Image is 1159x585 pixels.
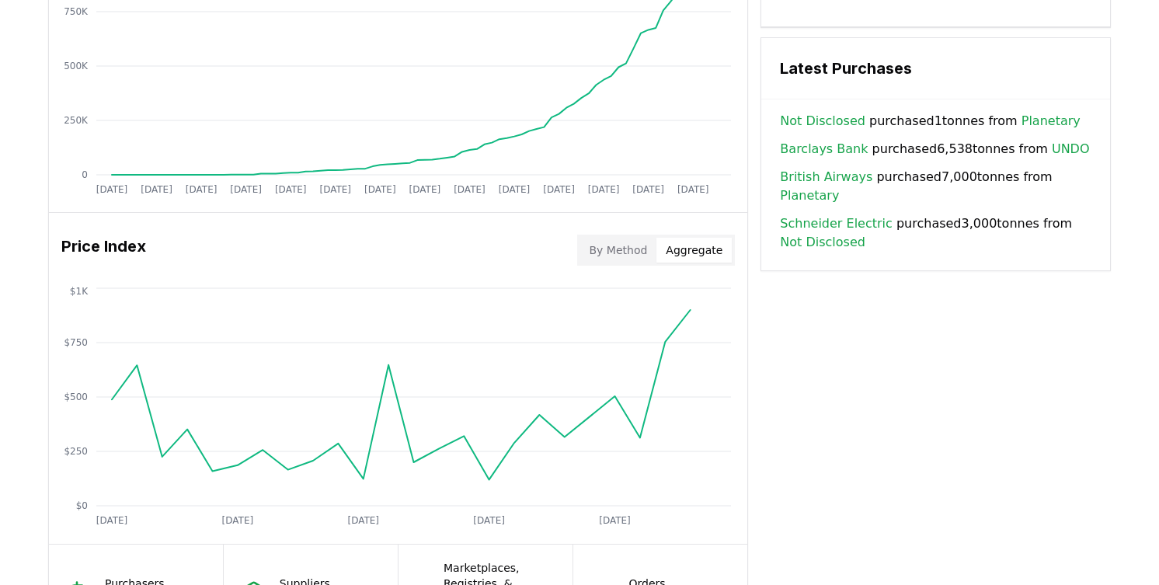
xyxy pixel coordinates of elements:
tspan: [DATE] [454,184,486,195]
tspan: 500K [64,61,89,71]
tspan: [DATE] [96,184,128,195]
tspan: [DATE] [141,184,172,195]
tspan: [DATE] [632,184,664,195]
a: UNDO [1052,140,1090,158]
tspan: [DATE] [96,515,128,526]
tspan: [DATE] [409,184,441,195]
a: Planetary [780,186,839,205]
tspan: 250K [64,115,89,126]
button: Aggregate [656,238,732,263]
tspan: [DATE] [319,184,351,195]
span: purchased 7,000 tonnes from [780,168,1091,205]
tspan: [DATE] [677,184,709,195]
tspan: [DATE] [599,515,631,526]
tspan: $500 [64,392,88,402]
span: purchased 1 tonnes from [780,112,1080,131]
tspan: $750 [64,337,88,348]
span: purchased 3,000 tonnes from [780,214,1091,252]
tspan: [DATE] [347,515,379,526]
tspan: [DATE] [543,184,575,195]
a: Not Disclosed [780,233,865,252]
a: British Airways [780,168,872,186]
span: purchased 6,538 tonnes from [780,140,1089,158]
tspan: [DATE] [364,184,396,195]
tspan: $0 [76,500,88,511]
h3: Latest Purchases [780,57,1091,80]
tspan: $250 [64,446,88,457]
a: Planetary [1022,112,1081,131]
tspan: [DATE] [588,184,620,195]
tspan: [DATE] [473,515,505,526]
h3: Price Index [61,235,146,266]
a: Barclays Bank [780,140,868,158]
tspan: [DATE] [499,184,531,195]
tspan: [DATE] [230,184,262,195]
tspan: 750K [64,6,89,17]
tspan: [DATE] [222,515,254,526]
tspan: [DATE] [186,184,218,195]
button: By Method [580,238,657,263]
tspan: $1K [70,286,89,297]
tspan: 0 [82,169,88,180]
tspan: [DATE] [275,184,307,195]
a: Schneider Electric [780,214,892,233]
a: Not Disclosed [780,112,865,131]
